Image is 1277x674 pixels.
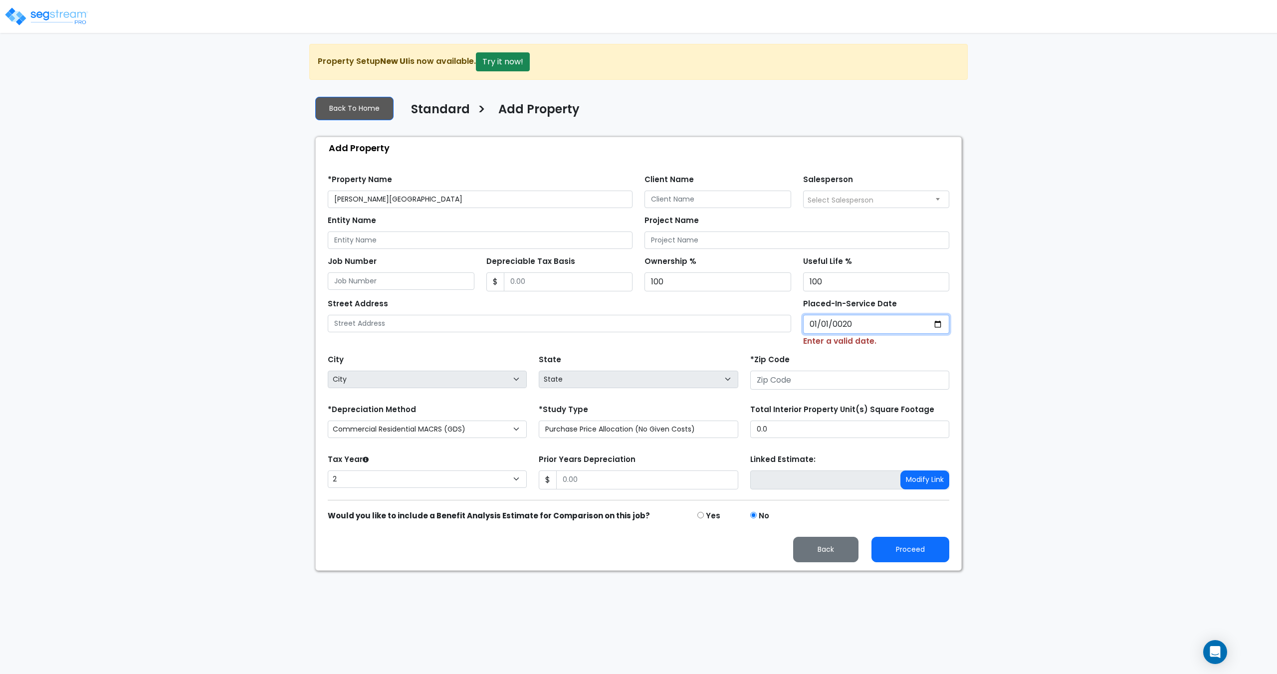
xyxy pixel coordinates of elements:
label: Job Number [328,256,377,267]
input: Project Name [644,231,949,249]
span: Select Salesperson [808,195,873,205]
button: Try it now! [476,52,530,71]
button: Proceed [871,537,949,562]
span: $ [539,470,557,489]
h4: Add Property [498,102,580,119]
label: State [539,354,561,366]
label: *Depreciation Method [328,404,416,416]
h3: > [477,101,486,121]
label: Client Name [644,174,694,186]
label: Project Name [644,215,699,226]
img: logo_pro_r.png [4,6,89,26]
label: No [759,510,769,522]
h4: Standard [411,102,470,119]
input: Entity Name [328,231,633,249]
strong: Would you like to include a Benefit Analysis Estimate for Comparison on this job? [328,510,650,521]
input: Property Name [328,191,633,208]
label: Salesperson [803,174,853,186]
span: $ [486,272,504,291]
div: Open Intercom Messenger [1203,640,1227,664]
label: Street Address [328,298,388,310]
small: Enter a valid date. [803,335,876,347]
input: Client Name [644,191,791,208]
input: 0.00 [504,272,633,291]
a: Standard [404,102,470,123]
label: Entity Name [328,215,376,226]
label: Prior Years Depreciation [539,454,636,465]
input: Street Address [328,315,791,332]
label: Placed-In-Service Date [803,298,897,310]
label: *Zip Code [750,354,790,366]
button: Modify Link [900,470,949,489]
input: Ownership % [644,272,791,291]
label: Total Interior Property Unit(s) Square Footage [750,404,934,416]
a: Add Property [491,102,580,123]
input: 0.00 [556,470,738,489]
a: Back [785,542,866,555]
label: Useful Life % [803,256,852,267]
input: total square foot [750,421,949,438]
label: Ownership % [644,256,696,267]
strong: New UI [380,55,408,67]
input: Zip Code [750,371,949,390]
label: Tax Year [328,454,369,465]
div: Property Setup is now available. [309,44,968,80]
label: *Property Name [328,174,392,186]
label: *Study Type [539,404,588,416]
div: Add Property [321,137,961,159]
input: Useful Life % [803,272,950,291]
label: City [328,354,344,366]
label: Linked Estimate: [750,454,816,465]
label: Yes [706,510,720,522]
label: Depreciable Tax Basis [486,256,575,267]
button: Back [793,537,858,562]
input: Job Number [328,272,474,290]
a: Back To Home [315,97,394,120]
